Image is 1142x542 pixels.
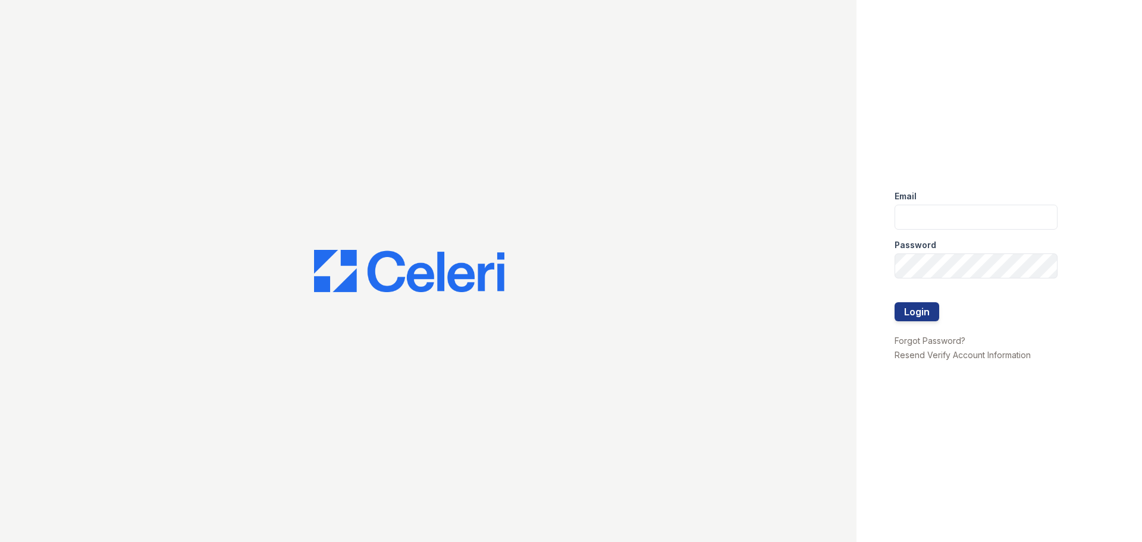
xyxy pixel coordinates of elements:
[895,336,965,346] a: Forgot Password?
[895,302,939,321] button: Login
[895,239,936,251] label: Password
[895,190,917,202] label: Email
[314,250,504,293] img: CE_Logo_Blue-a8612792a0a2168367f1c8372b55b34899dd931a85d93a1a3d3e32e68fde9ad4.png
[895,350,1031,360] a: Resend Verify Account Information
